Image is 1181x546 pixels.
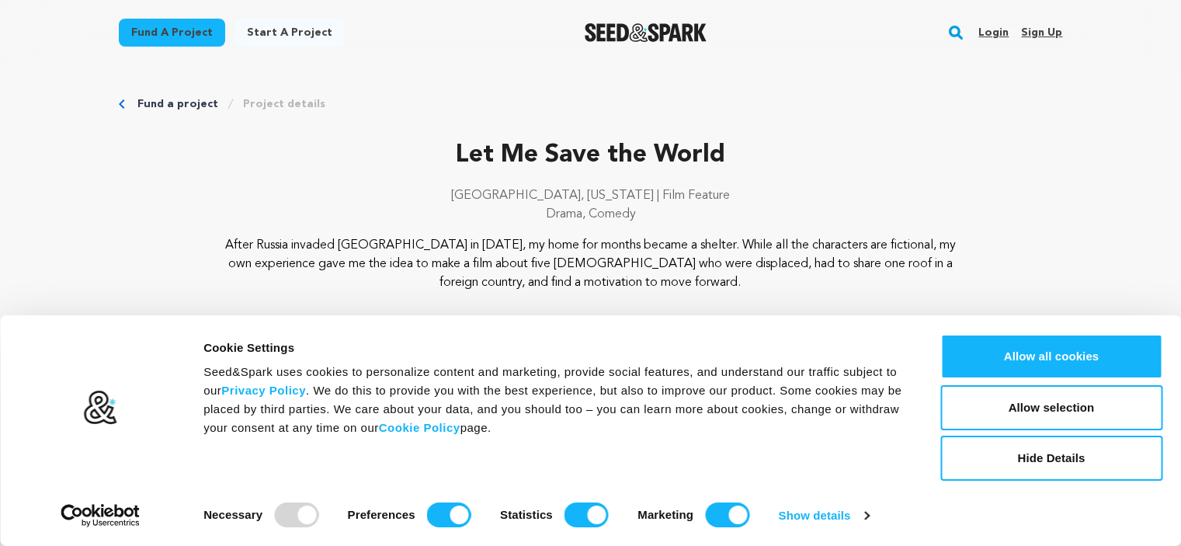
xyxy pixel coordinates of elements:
button: Hide Details [940,436,1162,481]
p: After Russia invaded [GEOGRAPHIC_DATA] in [DATE], my home for months became a shelter. While all ... [213,236,968,292]
a: Project details [243,96,325,112]
a: Sign up [1021,20,1062,45]
div: Seed&Spark uses cookies to personalize content and marketing, provide social features, and unders... [203,363,905,437]
button: Allow all cookies [940,334,1162,379]
strong: Necessary [203,508,262,521]
a: Usercentrics Cookiebot - opens in a new window [33,504,168,527]
p: [GEOGRAPHIC_DATA], [US_STATE] | Film Feature [119,186,1063,205]
a: Seed&Spark Homepage [585,23,707,42]
div: Cookie Settings [203,339,905,357]
button: Allow selection [940,385,1162,430]
strong: Statistics [500,508,553,521]
a: Login [978,20,1009,45]
a: Fund a project [137,96,218,112]
strong: Marketing [637,508,693,521]
a: Show details [779,504,869,527]
p: Let Me Save the World [119,137,1063,174]
a: Cookie Policy [379,421,460,434]
img: logo [83,390,118,426]
strong: Preferences [348,508,415,521]
p: Drama, Comedy [119,205,1063,224]
a: Start a project [234,19,345,47]
div: Breadcrumb [119,96,1063,112]
a: Privacy Policy [221,384,306,397]
img: Seed&Spark Logo Dark Mode [585,23,707,42]
a: Fund a project [119,19,225,47]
